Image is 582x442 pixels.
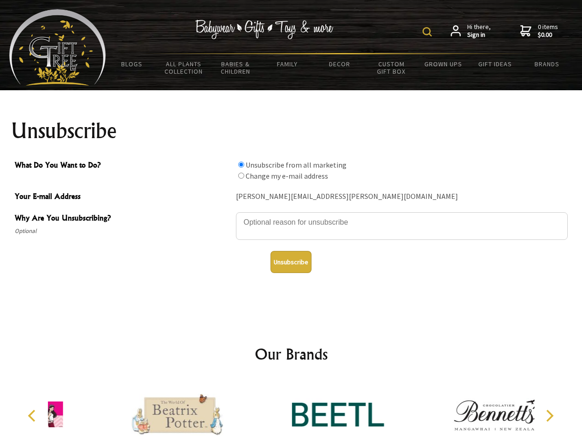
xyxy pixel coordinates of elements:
span: Your E-mail Address [15,191,231,204]
span: Optional [15,226,231,237]
a: 0 items$0.00 [520,23,558,39]
textarea: Why Are You Unsubscribing? [236,212,568,240]
label: Change my e-mail address [246,171,328,180]
img: Babywear - Gifts - Toys & more [195,20,334,39]
button: Next [539,406,559,426]
button: Unsubscribe [270,251,312,273]
label: Unsubscribe from all marketing [246,160,347,169]
a: BLOGS [106,54,158,74]
h1: Unsubscribe [11,120,571,142]
span: Hi there, [467,23,491,39]
img: product search [423,27,432,36]
input: What Do You Want to Do? [238,162,244,168]
strong: Sign in [467,31,491,39]
span: Why Are You Unsubscribing? [15,212,231,226]
input: What Do You Want to Do? [238,173,244,179]
img: Babyware - Gifts - Toys and more... [9,9,106,86]
span: What Do You Want to Do? [15,159,231,173]
a: Brands [521,54,573,74]
a: Gift Ideas [469,54,521,74]
div: [PERSON_NAME][EMAIL_ADDRESS][PERSON_NAME][DOMAIN_NAME] [236,190,568,204]
a: Decor [313,54,365,74]
strong: $0.00 [538,31,558,39]
a: All Plants Collection [158,54,210,81]
h2: Our Brands [18,343,564,365]
a: Custom Gift Box [365,54,417,81]
a: Babies & Children [210,54,262,81]
a: Grown Ups [417,54,469,74]
a: Hi there,Sign in [451,23,491,39]
button: Previous [23,406,43,426]
a: Family [262,54,314,74]
span: 0 items [538,23,558,39]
